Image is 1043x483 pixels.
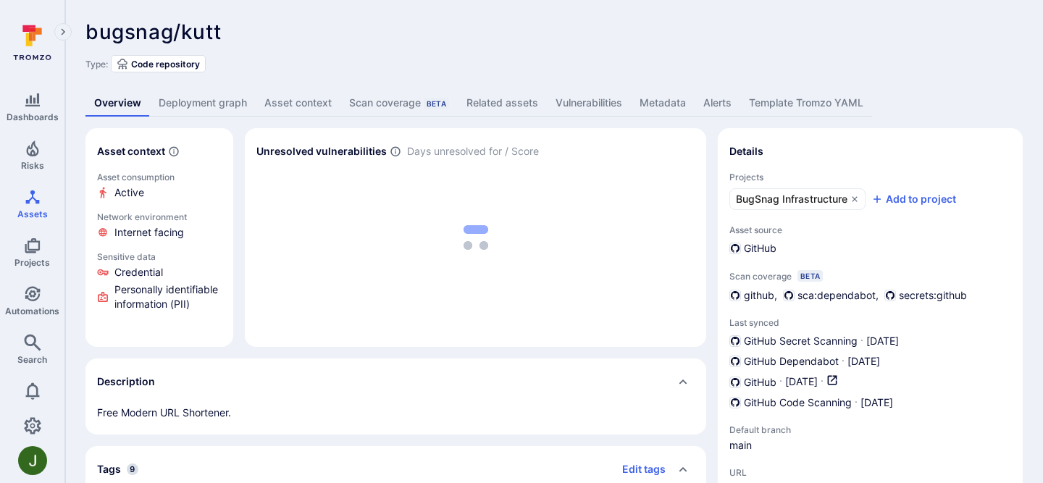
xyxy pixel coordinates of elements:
[97,251,222,262] p: Sensitive data
[54,23,72,41] button: Expand navigation menu
[729,424,845,435] span: Default branch
[847,354,880,369] span: [DATE]
[729,438,845,453] span: main
[97,405,695,420] div: Free Modern URL Shortener.
[729,224,1011,235] span: Asset source
[695,90,740,117] a: Alerts
[97,144,165,159] h2: Asset context
[736,192,847,206] span: BugSnag Infrastructure
[94,169,225,203] a: Click to view evidence
[168,146,180,157] svg: Automatically discovered context associated with the asset
[611,458,666,481] button: Edit tags
[821,374,824,390] p: ·
[349,96,449,110] div: Scan coverage
[842,354,845,369] p: ·
[18,446,47,475] div: Julia Nakonechna
[744,375,776,390] span: GitHub
[826,374,838,390] a: Open in GitHub dashboard
[97,225,222,240] li: Internet facing
[17,209,48,219] span: Assets
[97,185,222,200] li: Active
[797,270,823,282] div: Beta
[97,374,155,389] h2: Description
[21,160,44,171] span: Risks
[7,112,59,122] span: Dashboards
[783,287,876,303] div: sca:dependabot
[256,144,387,159] h2: Unresolved vulnerabilities
[740,90,872,117] a: Template Tromzo YAML
[127,463,138,475] span: 9
[85,59,108,70] span: Type:
[855,395,858,410] p: ·
[866,334,899,348] span: [DATE]
[97,265,222,280] li: Credential
[18,446,47,475] img: ACg8ocJb5u1MqhRZCS4qt_lttNeNnvlQtAsFnznmah6JoQoAHxP7zA=s96-c
[744,334,858,348] span: GitHub Secret Scanning
[884,287,967,303] div: secrets:github
[58,26,68,38] i: Expand navigation menu
[97,172,222,182] p: Asset consumption
[85,358,706,405] div: Collapse description
[17,354,47,365] span: Search
[729,467,838,478] span: URL
[729,241,776,256] div: GitHub
[729,144,763,159] h2: Details
[85,90,150,117] a: Overview
[14,257,50,268] span: Projects
[744,354,839,369] span: GitHub Dependabot
[5,306,59,316] span: Automations
[97,282,222,311] li: Personally identifiable information (PII)
[729,172,1011,182] span: Projects
[729,317,1011,328] span: Last synced
[97,462,121,476] h2: Tags
[729,271,792,282] span: Scan coverage
[85,20,221,44] span: bugsnag/kutt
[150,90,256,117] a: Deployment graph
[631,90,695,117] a: Metadata
[458,90,547,117] a: Related assets
[744,395,852,410] span: GitHub Code Scanning
[94,209,225,243] a: Click to view evidence
[85,90,1023,117] div: Asset tabs
[729,287,774,303] div: github
[407,144,539,159] span: Days unresolved for / Score
[779,374,782,390] p: ·
[860,395,893,410] span: [DATE]
[131,59,200,70] span: Code repository
[860,334,863,348] p: ·
[729,188,866,210] a: BugSnag Infrastructure
[547,90,631,117] a: Vulnerabilities
[424,98,449,109] div: Beta
[256,90,340,117] a: Asset context
[871,192,956,206] button: Add to project
[785,374,818,390] span: [DATE]
[97,211,222,222] p: Network environment
[94,248,225,314] a: Click to view evidence
[390,144,401,159] span: Number of vulnerabilities in status ‘Open’ ‘Triaged’ and ‘In process’ divided by score and scanne...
